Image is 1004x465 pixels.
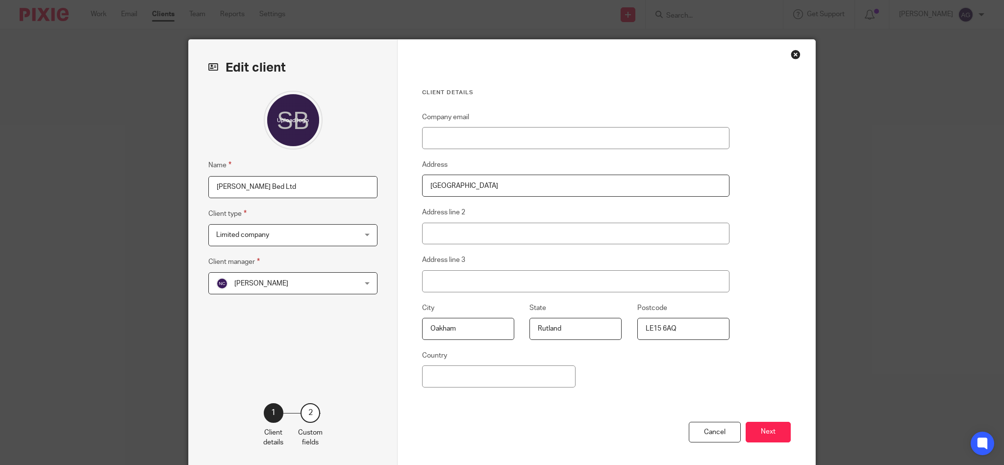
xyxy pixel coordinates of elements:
label: Company email [422,112,469,122]
div: Close this dialog window [791,50,801,59]
p: Custom fields [298,428,323,448]
p: Client details [263,428,283,448]
label: Client type [208,208,247,219]
label: Address line 3 [422,255,465,265]
button: Next [746,422,791,443]
label: City [422,303,434,313]
span: [PERSON_NAME] [234,280,288,287]
span: Limited company [216,232,269,238]
div: 2 [301,403,320,423]
h2: Edit client [208,59,377,76]
h3: Client details [422,89,729,97]
label: State [529,303,546,313]
label: Client manager [208,256,260,267]
label: Country [422,351,447,361]
label: Name [208,159,231,171]
img: svg%3E [216,278,228,289]
div: 1 [264,403,283,423]
label: Postcode [637,303,667,313]
label: Address line 2 [422,207,465,217]
label: Address [422,160,448,170]
div: Cancel [689,422,741,443]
